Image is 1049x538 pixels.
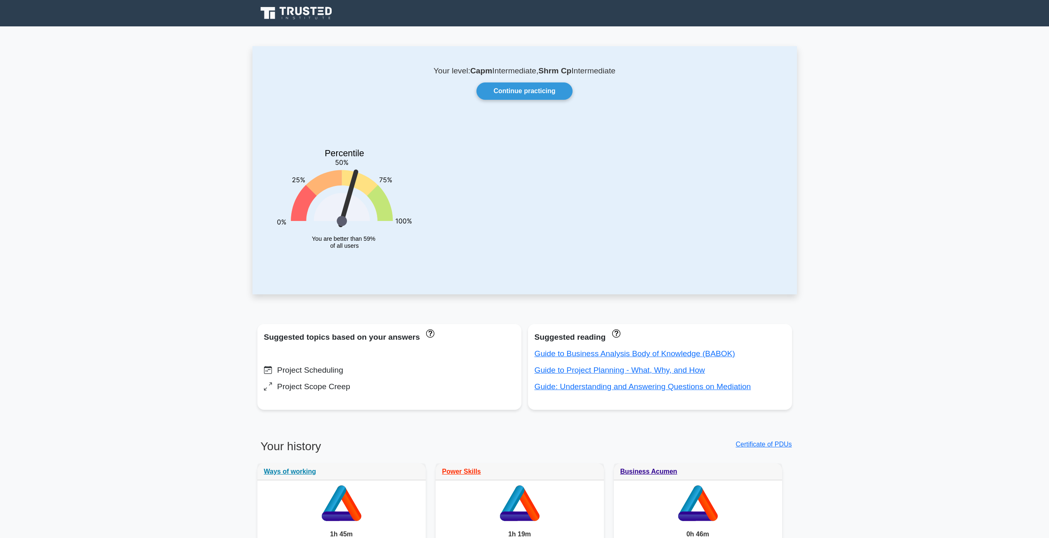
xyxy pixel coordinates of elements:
[330,243,358,249] tspan: of all users
[257,439,520,460] h3: Your history
[735,441,792,448] a: Certificate of PDUs
[610,329,620,337] a: These concepts have been answered less than 50% correct. The guides disapear when you answer ques...
[264,380,515,393] div: Project Scope Creep
[535,382,751,391] a: Guide: Understanding and Answering Questions on Mediation
[264,468,316,475] a: Ways of working
[535,366,705,374] a: Guide to Project Planning - What, Why, and How
[424,329,434,337] a: These topics have been answered less than 50% correct. Topics disapear when you answer questions ...
[535,331,785,344] div: Suggested reading
[476,82,572,100] a: Continue practicing
[538,66,571,75] b: Shrm Cp
[325,148,364,158] text: Percentile
[312,235,375,242] tspan: You are better than 59%
[264,364,515,377] div: Project Scheduling
[620,468,677,475] a: Business Acumen
[470,66,492,75] b: Capm
[264,331,515,344] div: Suggested topics based on your answers
[442,468,481,475] a: Power Skills
[272,66,777,76] p: Your level: Intermediate, Intermediate
[535,349,735,358] a: Guide to Business Analysis Body of Knowledge (BABOK)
